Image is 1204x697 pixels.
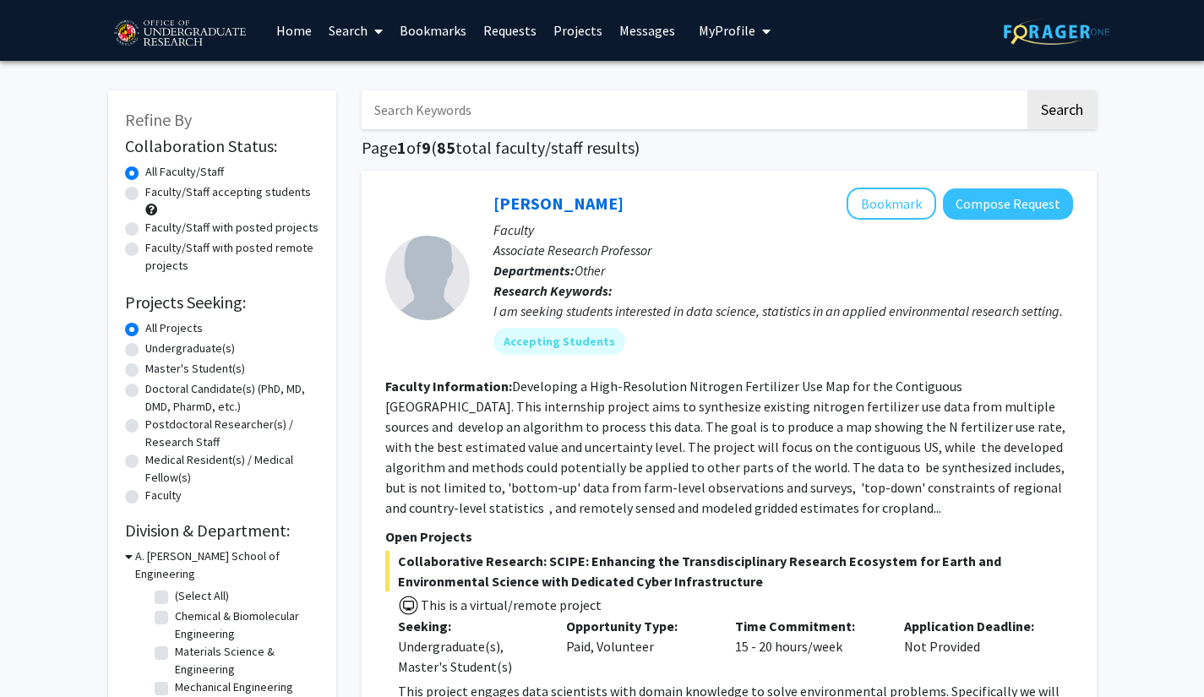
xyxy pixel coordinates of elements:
[135,547,319,583] h3: A. [PERSON_NAME] School of Engineering
[145,239,319,275] label: Faculty/Staff with posted remote projects
[145,319,203,337] label: All Projects
[891,616,1060,677] div: Not Provided
[125,292,319,313] h2: Projects Seeking:
[145,219,319,237] label: Faculty/Staff with posted projects
[722,616,891,677] div: 15 - 20 hours/week
[125,520,319,541] h2: Division & Department:
[553,616,722,677] div: Paid, Volunteer
[385,378,1068,516] fg-read-more: Developing a High-Resolution Nitrogen Fertilizer Use Map for the Contiguous [GEOGRAPHIC_DATA]. Th...
[385,526,1073,547] p: Open Projects
[735,616,879,636] p: Time Commitment:
[493,240,1073,260] p: Associate Research Professor
[145,416,319,451] label: Postdoctoral Researcher(s) / Research Staff
[145,487,182,504] label: Faculty
[108,13,251,55] img: University of Maryland Logo
[125,109,192,130] span: Refine By
[493,282,613,299] b: Research Keywords:
[145,380,319,416] label: Doctoral Candidate(s) (PhD, MD, DMD, PharmD, etc.)
[320,1,391,60] a: Search
[493,193,624,214] a: [PERSON_NAME]
[362,138,1097,158] h1: Page of ( total faculty/staff results)
[475,1,545,60] a: Requests
[145,340,235,357] label: Undergraduate(s)
[493,262,575,279] b: Departments:
[419,596,602,613] span: This is a virtual/remote project
[493,328,625,355] mat-chip: Accepting Students
[1004,19,1109,45] img: ForagerOne Logo
[397,137,406,158] span: 1
[1027,90,1097,129] button: Search
[385,378,512,395] b: Faculty Information:
[125,136,319,156] h2: Collaboration Status:
[437,137,455,158] span: 85
[398,616,542,636] p: Seeking:
[566,616,710,636] p: Opportunity Type:
[699,22,755,39] span: My Profile
[847,188,936,220] button: Add Dong Liang to Bookmarks
[175,607,315,643] label: Chemical & Biomolecular Engineering
[175,643,315,678] label: Materials Science & Engineering
[362,90,1025,129] input: Search Keywords
[398,636,542,677] div: Undergraduate(s), Master's Student(s)
[904,616,1048,636] p: Application Deadline:
[145,451,319,487] label: Medical Resident(s) / Medical Fellow(s)
[575,262,605,279] span: Other
[175,678,293,696] label: Mechanical Engineering
[268,1,320,60] a: Home
[145,360,245,378] label: Master's Student(s)
[422,137,431,158] span: 9
[493,301,1073,321] div: I am seeking students interested in data science, statistics in an applied environmental research...
[175,587,229,605] label: (Select All)
[145,183,311,201] label: Faculty/Staff accepting students
[545,1,611,60] a: Projects
[385,551,1073,591] span: Collaborative Research: SCIPE: Enhancing the Transdisciplinary Research Ecosystem for Earth and E...
[391,1,475,60] a: Bookmarks
[943,188,1073,220] button: Compose Request to Dong Liang
[611,1,684,60] a: Messages
[13,621,72,684] iframe: Chat
[493,220,1073,240] p: Faculty
[145,163,224,181] label: All Faculty/Staff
